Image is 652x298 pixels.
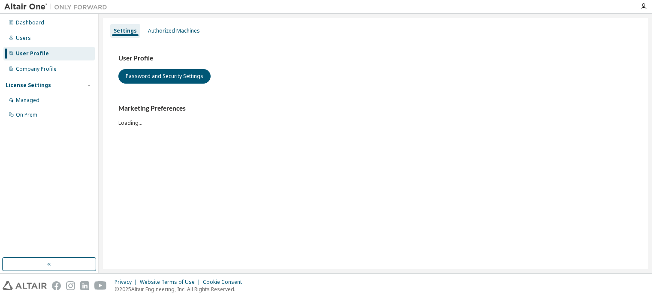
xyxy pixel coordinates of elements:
p: © 2025 Altair Engineering, Inc. All Rights Reserved. [115,286,247,293]
div: On Prem [16,111,37,118]
img: facebook.svg [52,281,61,290]
div: Cookie Consent [203,279,247,286]
div: Company Profile [16,66,57,72]
img: altair_logo.svg [3,281,47,290]
div: Authorized Machines [148,27,200,34]
div: Dashboard [16,19,44,26]
div: Privacy [115,279,140,286]
div: Settings [114,27,137,34]
div: License Settings [6,82,51,89]
div: User Profile [16,50,49,57]
img: linkedin.svg [80,281,89,290]
div: Users [16,35,31,42]
button: Password and Security Settings [118,69,211,84]
div: Managed [16,97,39,104]
div: Website Terms of Use [140,279,203,286]
img: instagram.svg [66,281,75,290]
h3: User Profile [118,54,632,63]
img: youtube.svg [94,281,107,290]
img: Altair One [4,3,112,11]
div: Loading... [118,104,632,126]
h3: Marketing Preferences [118,104,632,113]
